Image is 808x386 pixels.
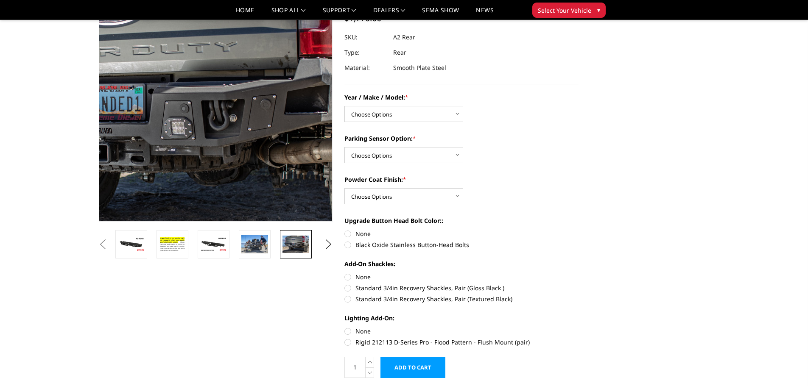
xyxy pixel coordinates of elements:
iframe: Chat Widget [766,345,808,386]
img: A2 Series - Rear Bumper [200,237,227,252]
a: Home [236,7,254,19]
label: Standard 3/4in Recovery Shackles, Pair (Gloss Black ) [344,283,579,292]
img: A2 Series - Rear Bumper [241,235,268,253]
a: shop all [271,7,306,19]
label: Parking Sensor Option: [344,134,579,143]
label: None [344,229,579,238]
a: Dealers [373,7,405,19]
a: SEMA Show [422,7,459,19]
dd: Smooth Plate Steel [393,60,446,75]
button: Select Your Vehicle [532,3,606,18]
label: Standard 3/4in Recovery Shackles, Pair (Textured Black) [344,294,579,303]
label: Add-On Shackles: [344,259,579,268]
dt: Type: [344,45,387,60]
button: Previous [97,238,109,251]
label: Rigid 212113 D-Series Pro - Flood Pattern - Flush Mount (pair) [344,338,579,347]
dd: A2 Rear [393,30,415,45]
input: Add to Cart [380,357,445,378]
a: Support [323,7,356,19]
img: A2 Series - Rear Bumper [282,236,309,253]
label: Year / Make / Model: [344,93,579,102]
span: ▾ [597,6,600,14]
dt: Material: [344,60,387,75]
span: Select Your Vehicle [538,6,591,15]
label: Powder Coat Finish: [344,175,579,184]
label: Black Oxide Stainless Button-Head Bolts [344,240,579,249]
a: News [476,7,493,19]
img: A2 Series - Rear Bumper [159,235,186,253]
img: A2 Series - Rear Bumper [118,237,145,252]
label: None [344,327,579,336]
label: None [344,272,579,281]
button: Next [322,238,335,251]
label: Lighting Add-On: [344,314,579,322]
label: Upgrade Button Head Bolt Color:: [344,216,579,225]
dt: SKU: [344,30,387,45]
dd: Rear [393,45,406,60]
